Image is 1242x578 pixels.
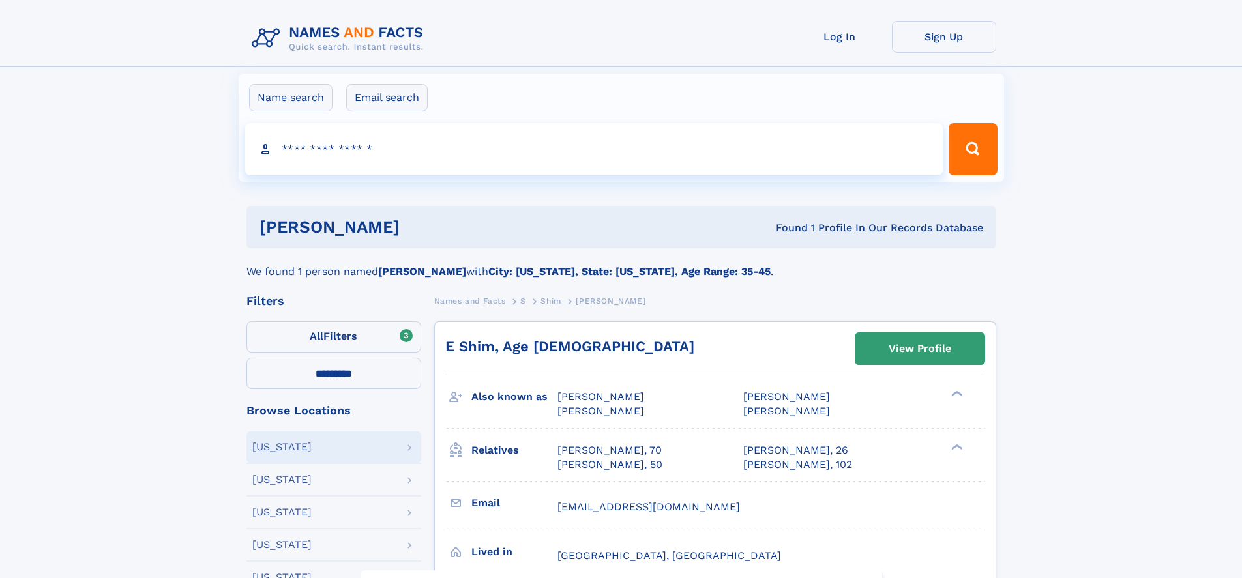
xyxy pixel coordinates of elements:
div: [US_STATE] [252,540,312,550]
a: [PERSON_NAME], 70 [557,443,662,457]
a: [PERSON_NAME], 26 [743,443,848,457]
span: [PERSON_NAME] [743,390,830,403]
button: Search Button [949,123,997,175]
label: Name search [249,84,333,111]
b: City: [US_STATE], State: [US_STATE], Age Range: 35-45 [488,265,771,278]
div: ❯ [948,442,964,451]
span: S [520,296,526,306]
a: Log In [788,21,892,53]
span: [PERSON_NAME] [557,405,644,417]
span: [PERSON_NAME] [576,296,645,306]
a: Shim [540,293,561,309]
a: [PERSON_NAME], 50 [557,457,662,472]
label: Email search [346,84,428,111]
a: View Profile [855,333,984,364]
a: [PERSON_NAME], 102 [743,457,852,472]
div: We found 1 person named with . [246,248,996,280]
span: Shim [540,296,561,306]
a: Sign Up [892,21,996,53]
div: Filters [246,295,421,307]
div: [US_STATE] [252,507,312,517]
h3: Relatives [471,439,557,461]
span: [EMAIL_ADDRESS][DOMAIN_NAME] [557,500,740,513]
a: Names and Facts [434,293,506,309]
a: E Shim, Age [DEMOGRAPHIC_DATA] [445,338,694,354]
span: [GEOGRAPHIC_DATA], [GEOGRAPHIC_DATA] [557,549,781,562]
span: [PERSON_NAME] [743,405,830,417]
a: S [520,293,526,309]
div: [US_STATE] [252,474,312,485]
div: Found 1 Profile In Our Records Database [587,221,983,235]
span: All [310,330,323,342]
div: View Profile [889,334,951,364]
h3: Email [471,492,557,514]
span: [PERSON_NAME] [557,390,644,403]
div: [US_STATE] [252,442,312,452]
div: ❯ [948,390,964,398]
label: Filters [246,321,421,353]
h3: Lived in [471,541,557,563]
h3: Also known as [471,386,557,408]
img: Logo Names and Facts [246,21,434,56]
h1: [PERSON_NAME] [259,219,588,235]
input: search input [245,123,943,175]
b: [PERSON_NAME] [378,265,466,278]
div: Browse Locations [246,405,421,416]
